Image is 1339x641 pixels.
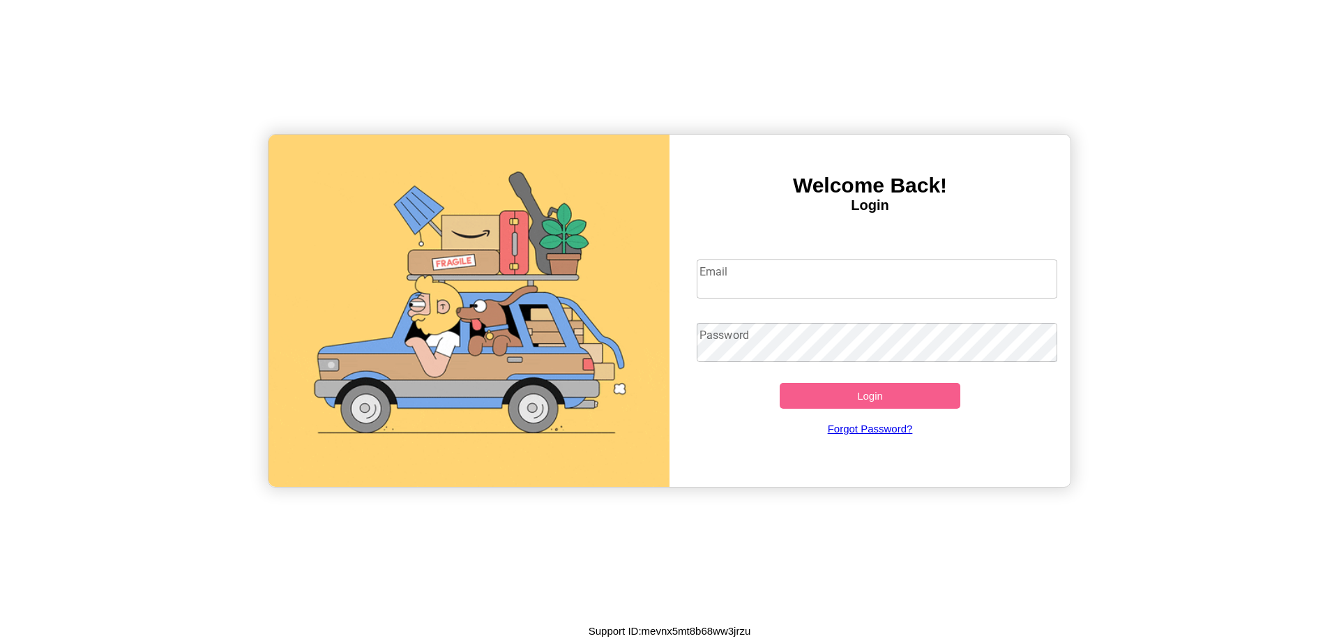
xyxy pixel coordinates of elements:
h3: Welcome Back! [669,174,1071,197]
h4: Login [669,197,1071,213]
button: Login [780,383,960,409]
p: Support ID: mevnx5mt8b68ww3jrzu [589,621,751,640]
a: Forgot Password? [690,409,1051,448]
img: gif [268,135,669,487]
